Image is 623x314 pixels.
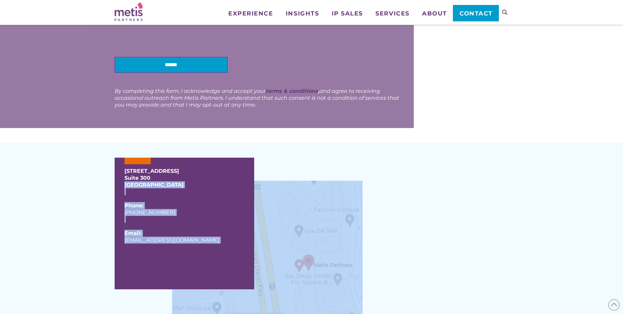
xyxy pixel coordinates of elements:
[266,88,320,94] strong: ,
[332,11,363,16] span: IP Sales
[422,11,447,16] span: About
[228,11,273,16] span: Experience
[124,237,219,243] a: [EMAIL_ADDRESS][DOMAIN_NAME]
[124,182,184,188] strong: [GEOGRAPHIC_DATA]
[115,88,399,108] em: By completing this form, I acknowledge and accept your and agree to receiving occasional outreach...
[124,168,179,174] strong: [STREET_ADDRESS]
[124,209,175,216] a: [PHONE_NUMBER]
[124,175,150,181] strong: Suite 300
[115,2,143,21] img: Metis Partners
[124,202,144,209] b: Phone:
[286,11,319,16] span: Insights
[115,23,214,49] iframe: reCAPTCHA
[124,230,142,236] b: Email:
[459,11,493,16] span: Contact
[608,299,620,311] span: Back to Top
[266,88,318,94] a: terms & conditions
[375,11,409,16] span: Services
[453,5,499,21] a: Contact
